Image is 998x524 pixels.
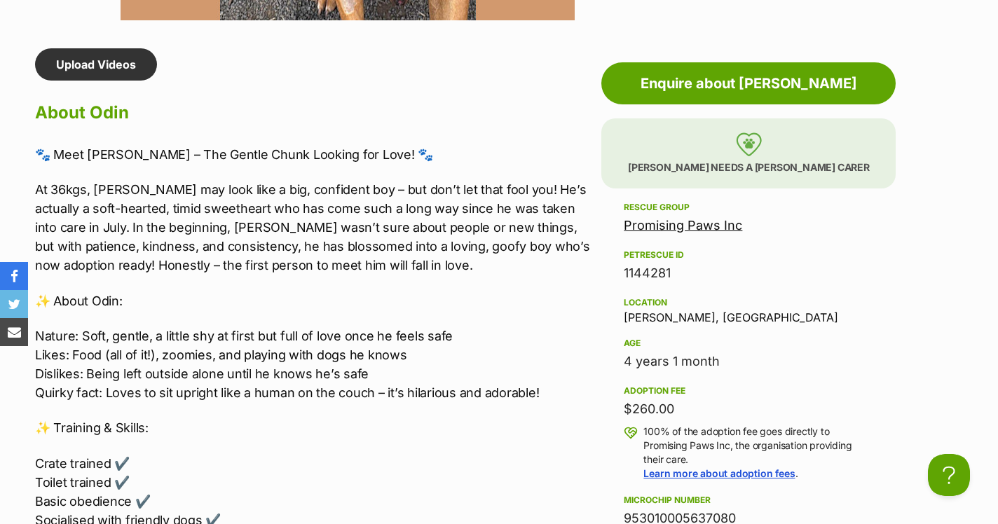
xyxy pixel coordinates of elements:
[624,399,873,419] div: $260.00
[35,145,594,164] p: 🐾 Meet [PERSON_NAME] – The Gentle Chunk Looking for Love! 🐾
[601,62,896,104] a: Enquire about [PERSON_NAME]
[624,297,873,308] div: Location
[643,425,873,481] p: 100% of the adoption fee goes directly to Promising Paws Inc, the organisation providing their ca...
[35,291,594,310] p: ✨ About Odin:
[35,97,594,128] h2: About Odin
[624,352,873,371] div: 4 years 1 month
[35,418,594,437] p: ✨ Training & Skills:
[35,326,594,402] p: Nature: Soft, gentle, a little shy at first but full of love once he feels safe Likes: Food (all ...
[624,202,873,213] div: Rescue group
[35,180,594,275] p: At 36kgs, [PERSON_NAME] may look like a big, confident boy – but don’t let that fool you! He’s ac...
[601,118,896,188] p: [PERSON_NAME] needs a [PERSON_NAME] carer
[35,48,157,81] a: Upload Videos
[624,218,742,233] a: Promising Paws Inc
[624,294,873,324] div: [PERSON_NAME], [GEOGRAPHIC_DATA]
[624,249,873,261] div: PetRescue ID
[624,263,873,283] div: 1144281
[624,495,873,506] div: Microchip number
[736,132,762,156] img: foster-care-31f2a1ccfb079a48fc4dc6d2a002ce68c6d2b76c7ccb9e0da61f6cd5abbf869a.svg
[928,454,970,496] iframe: Help Scout Beacon - Open
[624,338,873,349] div: Age
[624,385,873,397] div: Adoption fee
[643,467,795,479] a: Learn more about adoption fees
